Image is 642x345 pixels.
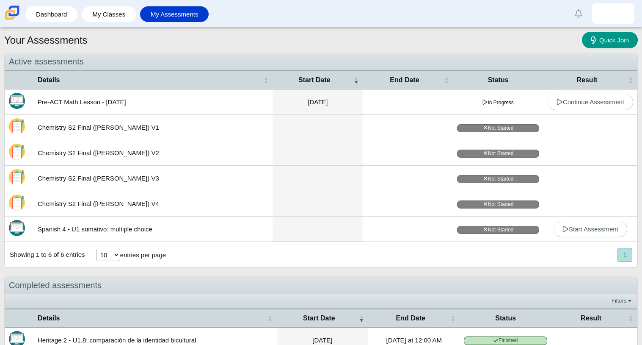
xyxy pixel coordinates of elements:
[592,3,634,24] a: evelyn.montes.BMGHM7
[628,76,633,84] span: Result : Activate to sort
[628,314,633,323] span: Result : Activate to sort
[557,98,624,106] span: Continue Assessment
[457,124,539,132] span: Not Started
[556,314,626,323] span: Result
[312,337,332,344] time: Sep 22, 2025 at 10:20 AM
[367,75,442,85] span: End Date
[3,16,21,23] a: Carmen School of Science & Technology
[582,32,638,48] a: Quick Join
[450,314,455,323] span: End Date : Activate to sort
[554,221,627,237] a: Start Assessment
[33,217,273,242] td: Spanish 4 - U1 sumativo: multiple choice
[353,76,358,84] span: Start Date : Activate to remove sorting
[569,4,588,23] a: Alerts
[9,93,25,109] img: Itembank
[5,277,637,294] div: Completed assessments
[457,226,539,234] span: Not Started
[33,89,273,115] td: Pre-ACT Math Lesson - [DATE]
[359,314,364,323] span: Start Date : Activate to remove sorting
[9,144,25,160] img: Scannable
[386,337,442,344] time: Sep 27, 2025 at 12:00 AM
[480,99,516,107] span: In Progress
[38,75,262,85] span: Details
[144,6,205,22] a: My Assessments
[281,314,357,323] span: Start Date
[444,76,449,84] span: End Date : Activate to sort
[606,7,620,20] img: evelyn.montes.BMGHM7
[617,248,632,262] nav: pagination
[9,220,25,236] img: Itembank
[464,314,547,323] span: Status
[33,140,273,166] td: Chemistry S2 Final ([PERSON_NAME]) V2
[548,94,633,110] a: Continue Assessment
[9,169,25,185] img: Scannable
[86,6,132,22] a: My Classes
[617,248,632,262] button: 1
[30,6,73,22] a: Dashboard
[277,75,352,85] span: Start Date
[457,175,539,183] span: Not Started
[5,242,85,267] div: Showing 1 to 6 of 6 entries
[5,53,637,70] div: Active assessments
[562,225,618,233] span: Start Assessment
[457,200,539,209] span: Not Started
[599,36,629,44] span: Quick Join
[548,75,626,85] span: Result
[263,76,268,84] span: Details : Activate to sort
[4,33,88,47] h1: Your Assessments
[33,115,273,140] td: Chemistry S2 Final ([PERSON_NAME]) V1
[464,337,547,345] span: Finished
[120,251,166,259] label: entries per page
[9,118,25,134] img: Scannable
[9,195,25,211] img: Scannable
[609,297,635,305] a: Filters
[457,150,539,158] span: Not Started
[33,191,273,217] td: Chemistry S2 Final ([PERSON_NAME]) V4
[267,314,273,323] span: Details : Activate to sort
[372,314,449,323] span: End Date
[308,98,328,106] time: Mar 8, 2024 at 11:54 AM
[33,166,273,191] td: Chemistry S2 Final ([PERSON_NAME]) V3
[457,75,539,85] span: Status
[3,4,21,22] img: Carmen School of Science & Technology
[38,314,266,323] span: Details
